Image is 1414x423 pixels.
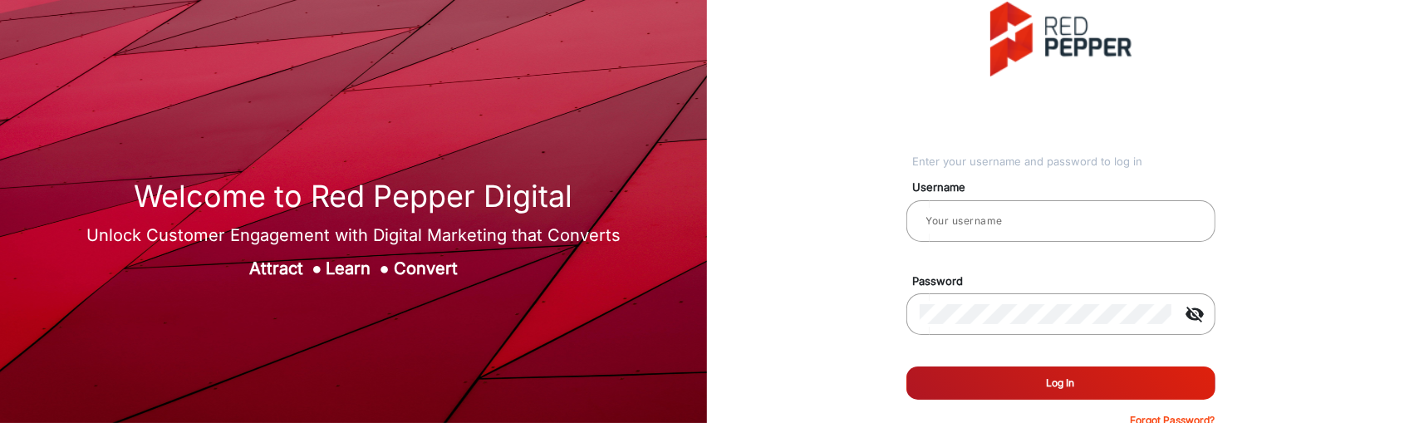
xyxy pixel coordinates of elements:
[1176,304,1215,324] mat-icon: visibility_off
[990,2,1132,76] img: vmg-logo
[86,256,621,281] div: Attract Learn Convert
[901,180,1235,196] mat-label: Username
[312,258,322,278] span: ●
[380,258,390,278] span: ●
[86,179,621,214] h1: Welcome to Red Pepper Digital
[920,211,1202,231] input: Your username
[86,223,621,248] div: Unlock Customer Engagement with Digital Marketing that Converts
[901,273,1235,290] mat-label: Password
[912,154,1215,170] div: Enter your username and password to log in
[906,366,1215,400] button: Log In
